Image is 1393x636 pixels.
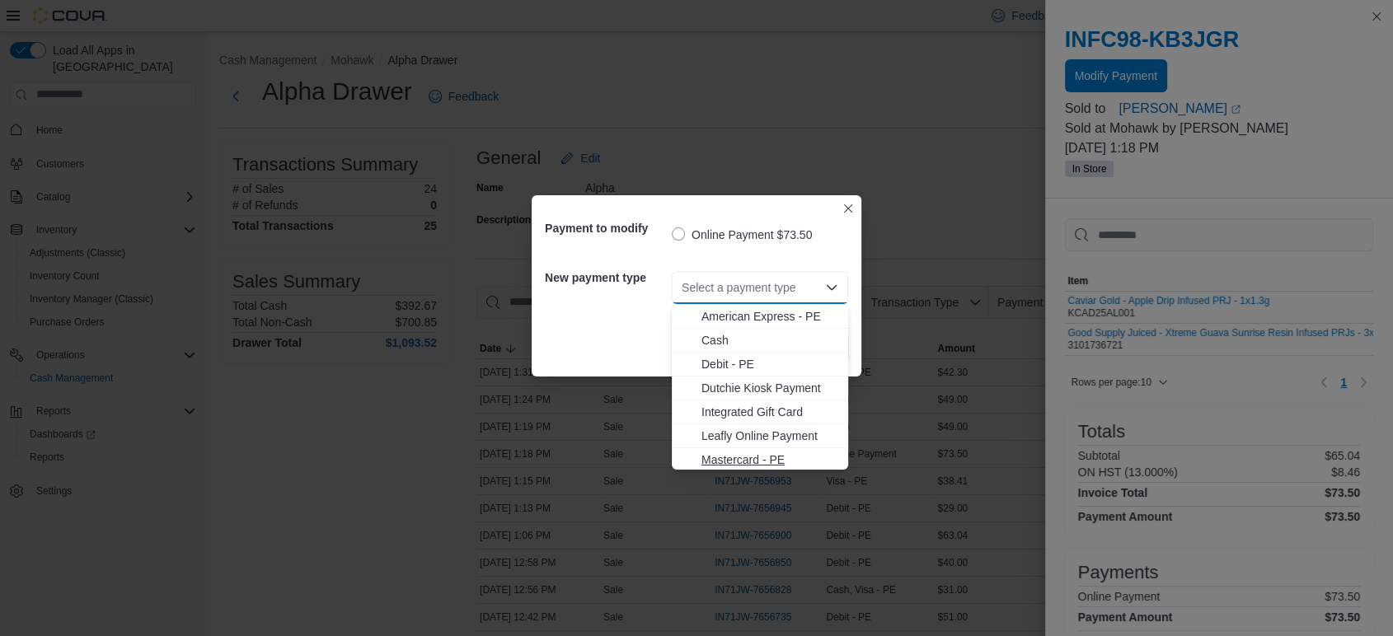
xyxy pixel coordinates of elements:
[701,428,838,444] span: Leafly Online Payment
[545,212,668,245] h5: Payment to modify
[672,424,848,448] button: Leafly Online Payment
[672,353,848,376] button: Debit - PE
[672,376,848,400] button: Dutchie Kiosk Payment
[838,199,858,218] button: Closes this modal window
[701,332,838,348] span: Cash
[825,281,838,294] button: Close list of options
[545,261,668,294] h5: New payment type
[701,380,838,396] span: Dutchie Kiosk Payment
[701,356,838,372] span: Debit - PE
[672,400,848,424] button: Integrated Gift Card
[682,278,683,297] input: Accessible screen reader label
[672,329,848,353] button: Cash
[672,305,848,520] div: Choose from the following options
[701,308,838,325] span: American Express - PE
[672,225,812,245] label: Online Payment $73.50
[701,451,838,468] span: Mastercard - PE
[701,404,838,420] span: Integrated Gift Card
[672,448,848,472] button: Mastercard - PE
[672,305,848,329] button: American Express - PE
